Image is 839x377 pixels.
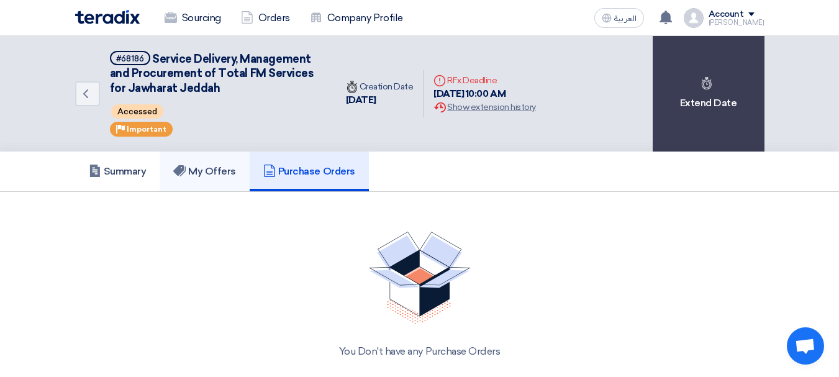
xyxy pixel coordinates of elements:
[90,344,750,359] div: You Don't have any Purchase Orders
[75,10,140,24] img: Teradix logo
[300,4,413,32] a: Company Profile
[155,4,231,32] a: Sourcing
[127,125,166,134] span: Important
[369,232,471,324] img: No Quotations Found!
[111,104,163,119] span: Accessed
[614,14,637,23] span: العربية
[653,36,764,152] div: Extend Date
[160,152,250,191] a: My Offers
[594,8,644,28] button: العربية
[709,19,764,26] div: [PERSON_NAME]
[433,74,535,87] div: RFx Deadline
[75,152,160,191] a: Summary
[231,4,300,32] a: Orders
[346,80,414,93] div: Creation Date
[110,51,321,96] h5: Service Delivery, Management and Procurement of Total FM Services for Jawharat Jeddah
[787,327,824,365] a: Open chat
[89,165,147,178] h5: Summary
[433,101,535,114] div: Show extension history
[433,87,535,101] div: [DATE] 10:00 AM
[116,55,144,63] div: #68186
[263,165,355,178] h5: Purchase Orders
[173,165,236,178] h5: My Offers
[346,93,414,107] div: [DATE]
[709,9,744,20] div: Account
[110,52,314,95] span: Service Delivery, Management and Procurement of Total FM Services for Jawharat Jeddah
[250,152,369,191] a: Purchase Orders
[684,8,704,28] img: profile_test.png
